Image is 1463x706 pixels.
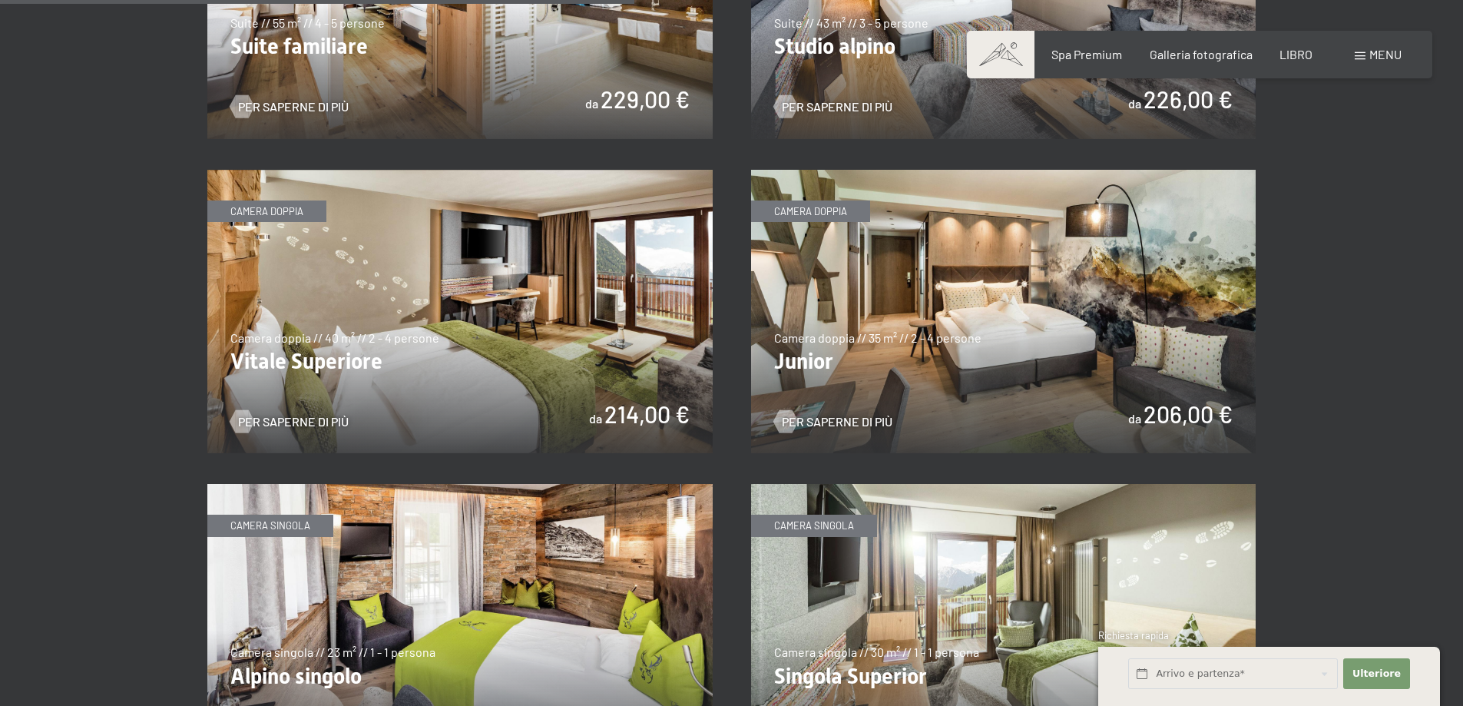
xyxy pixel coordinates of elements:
[1369,47,1402,61] font: menu
[774,413,892,430] a: Per saperne di più
[230,98,349,115] a: Per saperne di più
[1352,668,1401,679] font: Ulteriore
[751,170,1256,454] img: Junior
[238,414,349,429] font: Per saperne di più
[238,99,349,114] font: Per saperne di più
[751,171,1256,180] a: Junior
[1343,658,1409,690] button: Ulteriore
[774,98,892,115] a: Per saperne di più
[207,485,713,494] a: Alpino singolo
[782,414,892,429] font: Per saperne di più
[1150,47,1253,61] a: Galleria fotografica
[1279,47,1312,61] a: LIBRO
[782,99,892,114] font: Per saperne di più
[207,171,713,180] a: Vitale Superiore
[1051,47,1122,61] a: Spa Premium
[207,170,713,454] img: Vitale Superiore
[751,485,1256,494] a: Singola Superior
[1098,629,1169,641] font: Richiesta rapida
[230,413,349,430] a: Per saperne di più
